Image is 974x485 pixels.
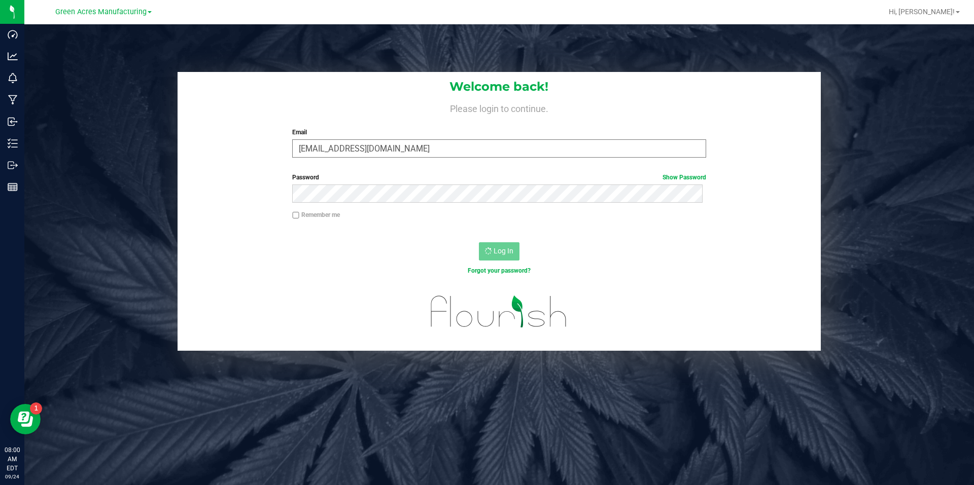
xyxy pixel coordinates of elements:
[479,242,519,260] button: Log In
[55,8,147,16] span: Green Acres Manufacturing
[663,174,706,181] a: Show Password
[178,80,821,93] h1: Welcome back!
[8,51,18,61] inline-svg: Analytics
[5,445,20,473] p: 08:00 AM EDT
[8,29,18,40] inline-svg: Dashboard
[10,404,41,434] iframe: Resource center
[8,73,18,83] inline-svg: Monitoring
[292,212,299,219] input: Remember me
[8,138,18,148] inline-svg: Inventory
[8,182,18,192] inline-svg: Reports
[8,95,18,105] inline-svg: Manufacturing
[494,247,513,255] span: Log In
[30,402,42,415] iframe: Resource center unread badge
[5,473,20,480] p: 09/24
[8,117,18,127] inline-svg: Inbound
[468,267,531,274] a: Forgot your password?
[419,286,579,338] img: flourish_logo.svg
[178,101,821,114] h4: Please login to continue.
[292,210,340,219] label: Remember me
[889,8,955,16] span: Hi, [PERSON_NAME]!
[292,128,706,137] label: Email
[292,174,319,181] span: Password
[8,160,18,170] inline-svg: Outbound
